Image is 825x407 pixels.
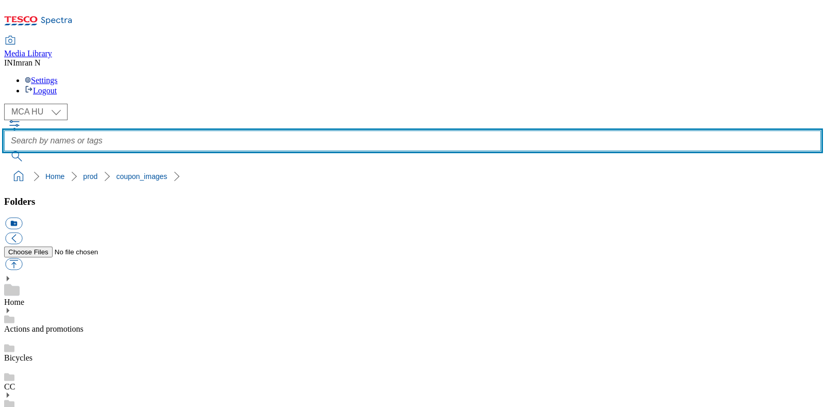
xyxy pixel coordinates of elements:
[4,353,32,362] a: Bicycles
[4,131,821,151] input: Search by names or tags
[4,49,52,58] span: Media Library
[4,298,24,306] a: Home
[4,382,15,391] a: CC
[10,168,27,185] a: home
[4,58,13,67] span: IN
[25,86,57,95] a: Logout
[13,58,41,67] span: Imran N
[4,324,84,333] a: Actions and promotions
[4,167,821,186] nav: breadcrumb
[4,196,821,207] h3: Folders
[83,172,97,181] a: prod
[25,76,58,85] a: Settings
[45,172,64,181] a: Home
[116,172,167,181] a: coupon_images
[4,37,52,58] a: Media Library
